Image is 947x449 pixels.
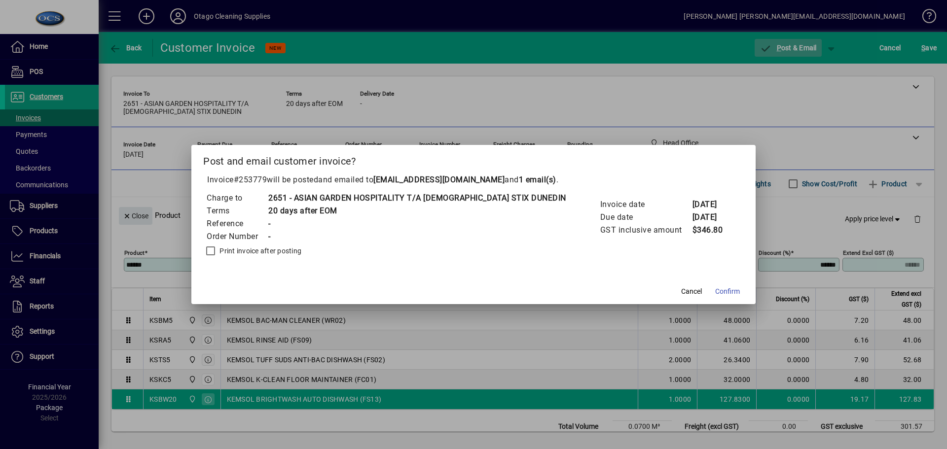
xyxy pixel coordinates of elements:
[206,230,268,243] td: Order Number
[676,282,707,300] button: Cancel
[600,224,692,237] td: GST inclusive amount
[715,286,740,297] span: Confirm
[218,246,301,256] label: Print invoice after posting
[318,175,556,184] span: and emailed to
[681,286,702,297] span: Cancel
[600,211,692,224] td: Due date
[268,205,566,217] td: 20 days after EOM
[203,174,744,186] p: Invoice will be posted .
[692,211,731,224] td: [DATE]
[505,175,556,184] span: and
[519,175,556,184] b: 1 email(s)
[692,224,731,237] td: $346.80
[373,175,505,184] b: [EMAIL_ADDRESS][DOMAIN_NAME]
[268,230,566,243] td: -
[711,282,744,300] button: Confirm
[191,145,756,173] h2: Post and email customer invoice?
[206,192,268,205] td: Charge to
[268,217,566,230] td: -
[692,198,731,211] td: [DATE]
[268,192,566,205] td: 2651 - ASIAN GARDEN HOSPITALITY T/A [DEMOGRAPHIC_DATA] STIX DUNEDIN
[600,198,692,211] td: Invoice date
[206,205,268,217] td: Terms
[206,217,268,230] td: Reference
[234,175,267,184] span: #253779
